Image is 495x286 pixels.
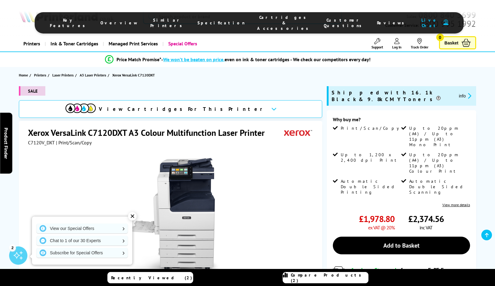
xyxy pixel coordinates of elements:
span: Printers [34,72,46,78]
span: £1,978.80 [359,213,395,224]
div: - even on ink & toner cartridges - We check our competitors every day! [161,56,371,62]
span: Key Features [50,17,88,28]
a: Basket 0 [439,36,476,49]
span: Support [371,45,383,49]
a: Support [371,38,383,49]
span: Log In [392,45,402,49]
a: Special Offers [162,36,202,51]
span: Specification [197,20,245,26]
span: View Cartridges For This Printer [99,106,266,112]
a: Managed Print Services [103,36,162,51]
span: Customer Questions [324,17,365,28]
span: Print/Scan/Copy [341,125,403,131]
span: Automatic Double Sided Scanning [409,178,469,195]
div: Why buy me? [333,116,470,125]
span: Compare Products (2) [291,272,368,283]
span: Laser Printers [52,72,74,78]
span: SALE [19,86,45,96]
a: Subscribe for Special Offers [37,248,128,258]
div: 2 [9,244,16,251]
a: Track Order [411,38,428,49]
span: Basket [444,39,458,47]
a: View more details [442,203,470,207]
span: C7120V_DXT [28,139,55,146]
a: Laser Printers [52,72,75,78]
span: Similar Printers [150,17,185,28]
span: Up to 1,200 x 2,400 dpi Print [341,152,400,163]
a: Log In [392,38,402,49]
span: Cartridges & Accessories [257,15,312,31]
a: Chat to 1 of our 30 Experts [37,236,128,245]
span: Product Finder [3,127,9,159]
span: We won’t be beaten on price, [163,56,225,62]
img: cmyk-icon.svg [65,104,96,113]
span: Home [19,72,28,78]
a: Home [19,72,30,78]
span: inc VAT [420,224,432,231]
a: A3 Laser Printers [80,72,108,78]
h1: Xerox VersaLink C7120DXT A3 Colour Multifunction Laser Printer [28,127,271,138]
span: Shipped with 16.1k Black & 9.8k CMY Toners [332,89,454,103]
img: Xerox [284,127,312,138]
img: user-headset-duotone.svg [443,19,448,25]
span: Xerox VersaLink C7120DXT [112,72,155,78]
span: Up to 20ppm (A4) / Up to 11ppm (A3) Mono Print [409,125,469,147]
div: ✕ [128,212,137,221]
a: Recently Viewed (2) [107,272,193,283]
li: modal_Promise [7,54,469,65]
a: Compare Products (2) [283,272,368,283]
a: Printers [34,72,48,78]
span: Ink & Toner Cartridges [51,36,98,51]
span: £2,374.56 [408,213,444,224]
a: Add to Basket [333,237,470,254]
a: Printers [19,36,45,51]
span: Up to 20ppm (A4) / Up to 11ppm (A3) Colour Print [409,152,469,174]
span: 0 [436,34,444,41]
button: promo-description [457,92,473,99]
span: Reviews [377,20,407,26]
span: ex VAT @ 20% [368,224,395,231]
span: A3 Laser Printers [80,72,106,78]
span: Overview [100,20,138,26]
span: | Print/Scan/Copy [56,139,92,146]
img: Xerox VersaLink C7120DXT [112,158,231,277]
span: Automatic Double Sided Printing [341,178,400,195]
span: Price Match Promise* [117,56,161,62]
a: Ink & Toner Cartridges [45,36,103,51]
span: 1 In Stock [351,267,401,274]
span: Recently Viewed (2) [111,275,192,281]
a: Xerox VersaLink C7120DXT [112,72,156,78]
div: for FREE Next Day Delivery [351,267,470,281]
a: View our Special Offers [37,224,128,233]
span: Live Chat [420,17,440,28]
